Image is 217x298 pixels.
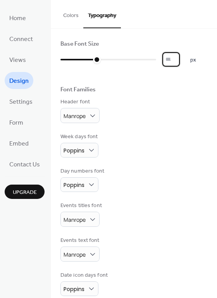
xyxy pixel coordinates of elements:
a: Embed [5,135,33,152]
a: Form [5,114,28,131]
span: Poppins [64,285,84,293]
span: Upgrade [13,188,37,197]
span: Home [9,12,26,25]
span: px [190,56,196,64]
span: Views [9,54,26,67]
a: Design [5,72,33,89]
div: Events text font [60,236,100,245]
div: Header font [60,98,98,106]
div: Day numbers font [60,167,105,175]
div: Week days font [60,133,98,141]
button: Upgrade [5,185,45,199]
span: Poppins [64,181,84,189]
span: Connect [9,33,33,46]
span: Form [9,117,23,129]
span: Manrope [64,112,86,120]
div: Base Font Size [60,40,99,48]
span: Design [9,75,29,87]
span: Poppins [64,147,84,154]
span: Manrope [64,251,86,258]
div: Font Families [60,86,96,94]
span: Settings [9,96,33,108]
span: Manrope [64,216,86,223]
a: Views [5,51,31,68]
span: Contact Us [9,159,40,171]
a: Contact Us [5,156,45,173]
span: Embed [9,138,29,150]
div: Date icon days font [60,271,108,279]
a: Connect [5,30,38,47]
a: Home [5,9,31,26]
a: Settings [5,93,37,110]
div: Events titles font [60,202,102,210]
